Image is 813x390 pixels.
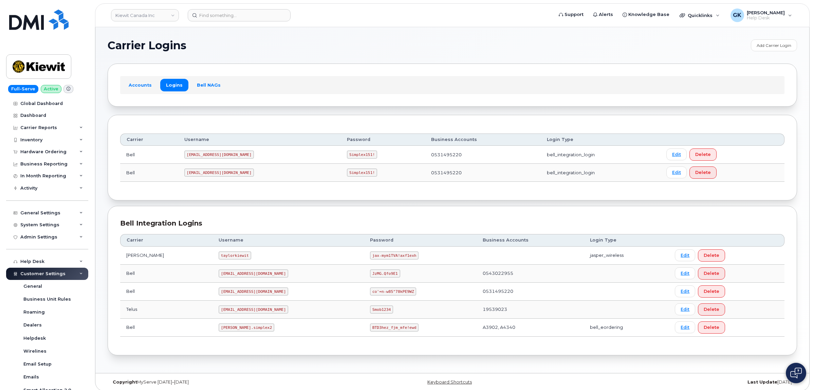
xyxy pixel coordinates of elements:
[341,134,425,146] th: Password
[584,247,669,265] td: jasper_wireless
[219,287,288,296] code: [EMAIL_ADDRESS][DOMAIN_NAME]
[108,40,186,51] span: Carrier Logins
[704,324,719,331] span: Delete
[584,234,669,246] th: Login Type
[120,218,784,228] div: Bell Integration Logins
[191,79,226,91] a: Bell NAGs
[364,234,477,246] th: Password
[123,79,158,91] a: Accounts
[113,379,137,385] strong: Copyright
[425,164,540,182] td: 0531495220
[675,303,695,315] a: Edit
[698,267,725,280] button: Delete
[219,305,288,314] code: [EMAIL_ADDRESS][DOMAIN_NAME]
[698,303,725,316] button: Delete
[747,379,777,385] strong: Last Update
[675,267,695,279] a: Edit
[213,234,364,246] th: Username
[120,234,213,246] th: Carrier
[160,79,188,91] a: Logins
[541,146,660,164] td: bell_integration_login
[675,285,695,297] a: Edit
[704,306,719,313] span: Delete
[120,301,213,319] td: Telus
[120,164,178,182] td: Bell
[370,269,400,278] code: JzMG.Qfo9E1
[178,134,341,146] th: Username
[219,323,274,332] code: [PERSON_NAME].simplex2
[108,379,337,385] div: MyServe [DATE]–[DATE]
[370,251,419,260] code: jax-mym1TVA!axf1exh
[477,265,584,283] td: 0543022955
[425,134,540,146] th: Business Accounts
[370,323,419,332] code: BTD3hez_fjm_mfe!ewd
[541,164,660,182] td: bell_integration_login
[120,134,178,146] th: Carrier
[698,285,725,298] button: Delete
[666,166,687,178] a: Edit
[370,287,416,296] code: co'=n-w85"78kPE9WZ
[120,265,213,283] td: Bell
[584,319,669,337] td: bell_eordering
[704,270,719,277] span: Delete
[120,247,213,265] td: [PERSON_NAME]
[695,169,711,176] span: Delete
[704,252,719,259] span: Delete
[184,169,254,177] code: [EMAIL_ADDRESS][DOMAIN_NAME]
[477,301,584,319] td: 19539023
[751,39,797,51] a: Add Carrier Login
[477,283,584,301] td: 0531495220
[704,288,719,295] span: Delete
[698,249,725,262] button: Delete
[790,368,802,378] img: Open chat
[689,166,717,179] button: Delete
[689,148,717,161] button: Delete
[477,234,584,246] th: Business Accounts
[184,150,254,159] code: [EMAIL_ADDRESS][DOMAIN_NAME]
[425,146,540,164] td: 0531495220
[120,146,178,164] td: Bell
[666,148,687,160] a: Edit
[541,134,660,146] th: Login Type
[347,150,377,159] code: Simplex151!
[427,379,472,385] a: Keyboard Shortcuts
[567,379,797,385] div: [DATE]
[477,319,584,337] td: A3902, A4340
[219,251,251,260] code: taylorkiewit
[120,319,213,337] td: Bell
[347,169,377,177] code: Simplex151!
[120,283,213,301] td: Bell
[675,249,695,261] a: Edit
[675,321,695,333] a: Edit
[698,321,725,334] button: Delete
[370,305,393,314] code: Smob1234
[695,151,711,158] span: Delete
[219,269,288,278] code: [EMAIL_ADDRESS][DOMAIN_NAME]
